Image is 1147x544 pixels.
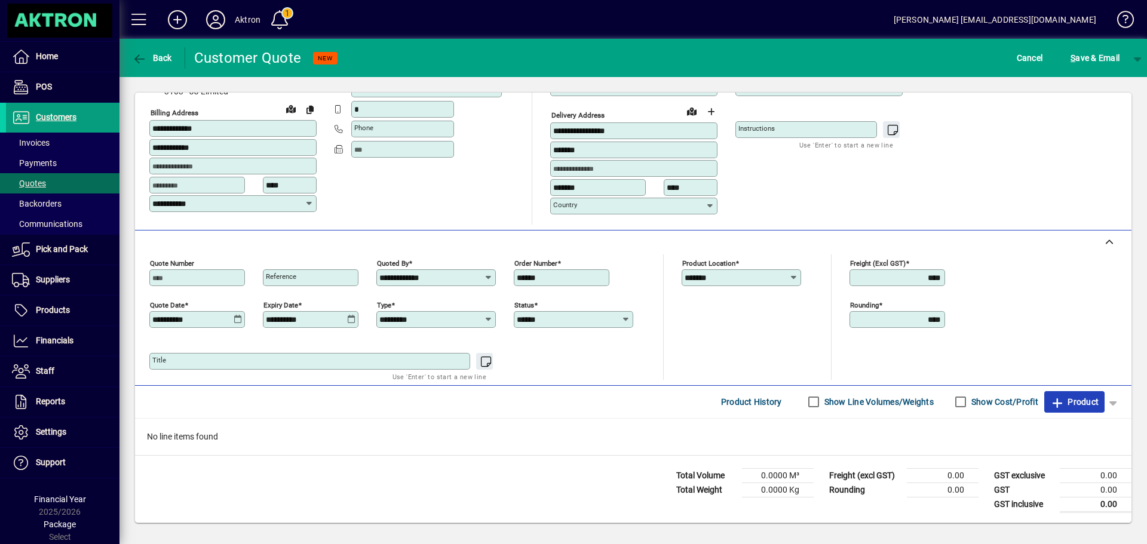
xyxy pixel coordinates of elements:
td: GST inclusive [988,497,1060,512]
label: Show Line Volumes/Weights [822,396,934,408]
td: 0.00 [907,468,979,482]
td: 0.0000 M³ [742,468,814,482]
button: Cancel [1014,47,1046,69]
td: 0.00 [1060,497,1131,512]
mat-label: Product location [682,259,735,267]
mat-label: Freight (excl GST) [850,259,906,267]
a: Pick and Pack [6,235,119,265]
span: Communications [12,219,82,229]
td: Freight (excl GST) [823,468,907,482]
span: Financial Year [34,494,86,504]
a: Communications [6,214,119,234]
td: GST exclusive [988,468,1060,482]
div: No line items found [135,419,1131,455]
span: Cancel [1017,48,1043,67]
a: Staff [6,356,119,386]
td: 0.00 [907,482,979,497]
mat-label: Type [377,300,391,309]
mat-label: Country [553,201,577,209]
td: Total Volume [670,468,742,482]
button: Product History [716,391,787,413]
span: Staff [36,366,54,376]
span: Support [36,457,66,467]
a: View on map [682,102,701,121]
a: Payments [6,153,119,173]
span: Settings [36,427,66,437]
button: Back [129,47,175,69]
td: Total Weight [670,482,742,497]
a: View on map [281,99,300,118]
button: Product [1044,391,1105,413]
mat-hint: Use 'Enter' to start a new line [392,370,486,383]
mat-label: Quoted by [377,259,409,267]
button: Choose address [701,102,720,121]
a: Knowledge Base [1108,2,1132,41]
span: NEW [318,54,333,62]
td: Rounding [823,482,907,497]
span: Reports [36,397,65,406]
a: Support [6,448,119,478]
td: 0.00 [1060,482,1131,497]
app-page-header-button: Back [119,47,185,69]
button: Save & Email [1065,47,1125,69]
a: Financials [6,326,119,356]
td: GST [988,482,1060,497]
span: Financials [36,336,73,345]
span: Package [44,520,76,529]
label: Show Cost/Profit [969,396,1038,408]
mat-label: Reference [266,272,296,281]
mat-label: Quote number [150,259,194,267]
td: 0.0000 Kg [742,482,814,497]
span: Suppliers [36,275,70,284]
mat-label: Order number [514,259,557,267]
a: POS [6,72,119,102]
span: Back [132,53,172,63]
span: Product History [721,392,782,411]
mat-label: Rounding [850,300,879,309]
span: POS [36,82,52,91]
button: Profile [197,9,235,30]
a: Settings [6,417,119,447]
button: Copy to Delivery address [300,100,320,119]
span: Backorders [12,199,62,208]
mat-label: Phone [354,124,373,132]
span: Home [36,51,58,61]
span: Invoices [12,138,50,147]
span: S [1071,53,1075,63]
mat-label: Expiry date [263,300,298,309]
mat-hint: Use 'Enter' to start a new line [799,138,893,152]
span: ave & Email [1071,48,1120,67]
a: Home [6,42,119,72]
td: 0.00 [1060,468,1131,482]
a: Backorders [6,193,119,214]
mat-label: Quote date [150,300,185,309]
span: Quotes [12,179,46,188]
mat-label: Instructions [738,124,775,133]
span: Payments [12,158,57,168]
a: Suppliers [6,265,119,295]
div: Customer Quote [194,48,302,67]
mat-label: Title [152,356,166,364]
span: Pick and Pack [36,244,88,254]
a: Reports [6,387,119,417]
div: Aktron [235,10,260,29]
span: Product [1050,392,1099,411]
a: Invoices [6,133,119,153]
button: Add [158,9,197,30]
div: [PERSON_NAME] [EMAIL_ADDRESS][DOMAIN_NAME] [894,10,1096,29]
mat-label: Status [514,300,534,309]
span: Products [36,305,70,315]
a: Products [6,296,119,325]
a: Quotes [6,173,119,193]
span: Customers [36,112,76,122]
